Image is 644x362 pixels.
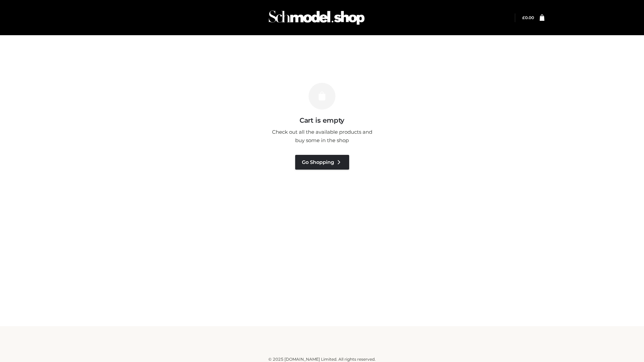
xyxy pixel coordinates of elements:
[268,128,376,145] p: Check out all the available products and buy some in the shop
[522,15,534,20] bdi: 0.00
[295,155,349,170] a: Go Shopping
[522,15,534,20] a: £0.00
[115,116,529,124] h3: Cart is empty
[522,15,525,20] span: £
[266,4,367,31] img: Schmodel Admin 964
